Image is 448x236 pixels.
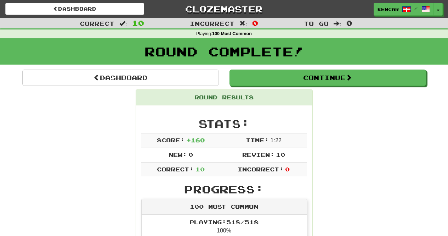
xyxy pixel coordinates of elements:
a: Dashboard [5,3,144,15]
a: Dashboard [22,70,219,86]
span: 0 [346,19,352,27]
div: Round Results [136,90,312,105]
h2: Stats: [141,118,307,130]
span: New: [169,151,187,158]
div: 100 Most Common [142,199,307,215]
h1: Round Complete! [2,44,446,59]
span: Review: [242,151,274,158]
a: Clozemaster [155,3,294,15]
strong: 100 Most Common [212,31,252,36]
span: KenCar [378,6,399,12]
a: KenCar / [374,3,434,16]
span: Correct [80,20,114,27]
span: 0 [188,151,193,158]
span: Playing: 518 / 518 [189,219,259,225]
span: Time: [246,137,269,143]
span: : [334,21,341,27]
span: 10 [195,166,205,172]
span: 10 [132,19,144,27]
span: 1 : 22 [271,137,282,143]
span: Score: [157,137,185,143]
span: / [414,6,418,11]
span: 10 [276,151,285,158]
span: : [119,21,127,27]
span: Incorrect [190,20,234,27]
span: Correct: [157,166,194,172]
span: To go [304,20,329,27]
button: Continue [229,70,426,86]
span: 0 [252,19,258,27]
span: 0 [285,166,290,172]
span: + 160 [186,137,205,143]
h2: Progress: [141,183,307,195]
span: : [239,21,247,27]
span: Incorrect: [238,166,284,172]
